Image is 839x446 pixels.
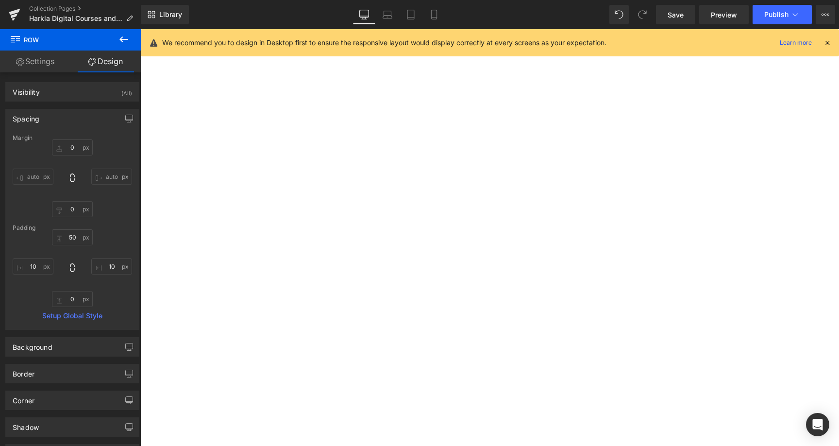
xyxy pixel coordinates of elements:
button: Undo [609,5,629,24]
span: Harkla Digital Courses and Trainings [29,15,122,22]
a: New Library [141,5,189,24]
div: Open Intercom Messenger [806,413,829,436]
a: Design [70,51,141,72]
input: 0 [91,169,132,185]
a: Mobile [422,5,446,24]
span: Preview [711,10,737,20]
span: Publish [764,11,789,18]
a: Tablet [399,5,422,24]
input: 0 [52,139,93,155]
span: Library [159,10,182,19]
div: (All) [121,83,132,99]
input: 0 [52,201,93,217]
a: Setup Global Style [13,312,132,320]
input: 0 [52,291,93,307]
button: Publish [753,5,812,24]
button: Redo [633,5,652,24]
div: Background [13,338,52,351]
a: Collection Pages [29,5,141,13]
input: 0 [13,258,53,274]
div: Shadow [13,418,39,431]
div: Border [13,364,34,378]
input: 0 [52,229,93,245]
a: Laptop [376,5,399,24]
a: Preview [699,5,749,24]
input: 0 [91,258,132,274]
div: Corner [13,391,34,405]
p: We recommend you to design in Desktop first to ensure the responsive layout would display correct... [162,37,606,48]
div: Margin [13,135,132,141]
div: Padding [13,224,132,231]
div: Visibility [13,83,40,96]
button: More [816,5,835,24]
span: Row [10,29,107,51]
div: Spacing [13,109,39,123]
span: Save [668,10,684,20]
a: Learn more [776,37,816,49]
a: Desktop [352,5,376,24]
input: 0 [13,169,53,185]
